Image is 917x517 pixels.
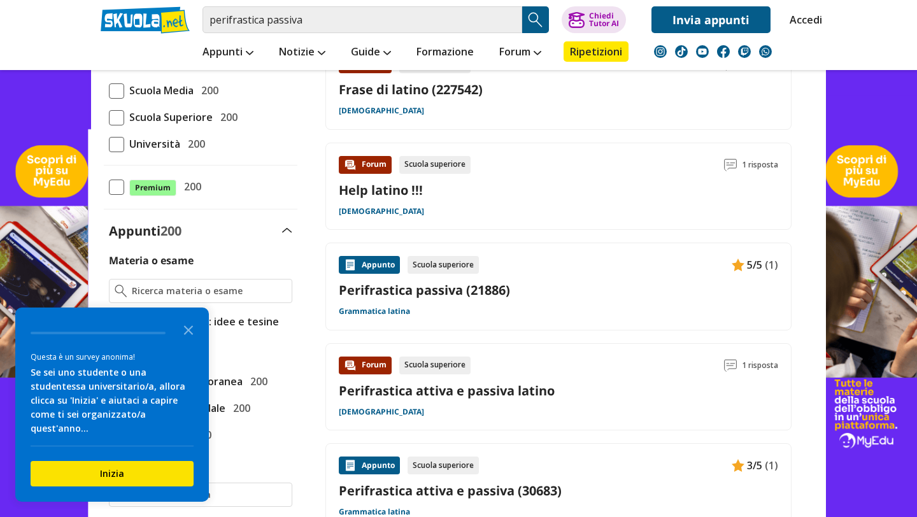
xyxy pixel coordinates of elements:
span: Scuola Media [124,82,194,99]
div: Forum [339,357,392,374]
img: Forum contenuto [344,159,357,171]
a: Accedi [790,6,816,33]
label: Materia o esame [109,253,194,267]
img: Appunti contenuto [732,459,744,472]
input: Cerca appunti, riassunti o versioni [203,6,522,33]
a: Guide [348,41,394,64]
a: [DEMOGRAPHIC_DATA] [339,407,424,417]
span: Scuola Superiore [124,109,213,125]
div: Questa è un survey anonima! [31,351,194,363]
img: tiktok [675,45,688,58]
span: 200 [196,82,218,99]
div: Forum [339,156,392,174]
span: 200 [160,222,181,239]
img: youtube [696,45,709,58]
div: Scuola superiore [408,256,479,274]
a: [DEMOGRAPHIC_DATA] [339,206,424,216]
div: Scuola superiore [399,156,471,174]
img: WhatsApp [759,45,772,58]
a: [DEMOGRAPHIC_DATA] [339,106,424,116]
span: 200 [228,400,250,416]
a: Help latino !!! [339,181,423,199]
input: Ricerca materia o esame [132,285,287,297]
a: Ripetizioni [564,41,629,62]
span: 200 [215,109,238,125]
span: Premium [129,180,176,196]
div: Survey [15,308,209,502]
span: 1 risposta [742,357,778,374]
div: Se sei uno studente o una studentessa universitario/a, allora clicca su 'Inizia' e aiutaci a capi... [31,365,194,436]
div: Scuola superiore [408,457,479,474]
a: Grammatica latina [339,306,410,316]
img: Forum contenuto [344,359,357,372]
a: Formazione [413,41,477,64]
img: twitch [738,45,751,58]
input: Ricerca universita [132,488,287,501]
a: Perifrastica attiva e passiva (30683) [339,482,778,499]
button: Inizia [31,461,194,486]
div: Appunto [339,256,400,274]
a: Forum [496,41,544,64]
img: facebook [717,45,730,58]
a: Grammatica latina [339,507,410,517]
div: Chiedi Tutor AI [589,12,619,27]
span: (1) [765,257,778,273]
span: 5/5 [747,257,762,273]
span: Università [124,136,180,152]
a: Perifrastica passiva (21886) [339,281,778,299]
button: Close the survey [176,316,201,342]
img: Commenti lettura [724,359,737,372]
img: Appunti contenuto [344,258,357,271]
img: Ricerca materia o esame [115,285,127,297]
a: Perifrastica attiva e passiva latino [339,382,555,399]
a: Appunti [199,41,257,64]
img: Apri e chiudi sezione [282,228,292,233]
img: instagram [654,45,667,58]
span: 200 [179,178,201,195]
a: Frase di latino (227542) [339,81,483,98]
span: 1 risposta [742,156,778,174]
div: Appunto [339,457,400,474]
span: (1) [765,457,778,474]
a: Notizie [276,41,329,64]
div: Scuola superiore [399,357,471,374]
span: 200 [245,373,267,390]
img: Commenti lettura [724,159,737,171]
button: ChiediTutor AI [562,6,626,33]
img: Appunti contenuto [732,258,744,271]
label: Appunti [109,222,181,239]
a: Invia appunti [651,6,771,33]
img: Cerca appunti, riassunti o versioni [526,10,545,29]
span: 200 [183,136,205,152]
img: Appunti contenuto [344,459,357,472]
span: 3/5 [747,457,762,474]
button: Search Button [522,6,549,33]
